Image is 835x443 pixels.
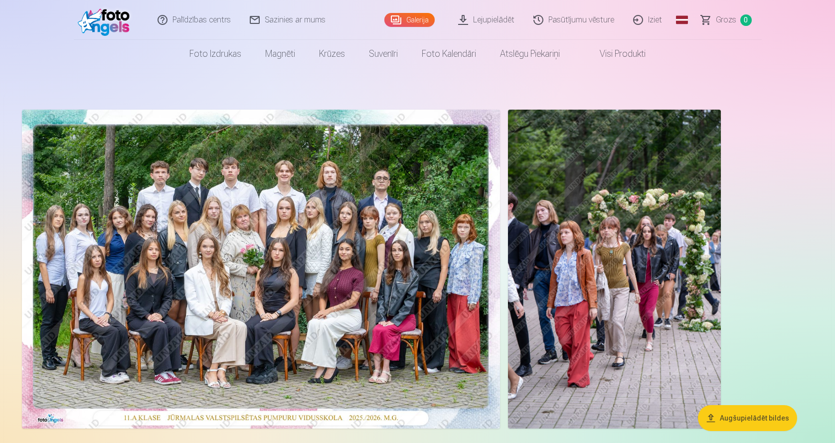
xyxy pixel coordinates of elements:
[716,14,736,26] span: Grozs
[572,40,658,68] a: Visi produkti
[384,13,435,27] a: Galerija
[698,405,797,431] button: Augšupielādēt bildes
[357,40,410,68] a: Suvenīri
[307,40,357,68] a: Krūzes
[253,40,307,68] a: Magnēti
[740,14,752,26] span: 0
[488,40,572,68] a: Atslēgu piekariņi
[177,40,253,68] a: Foto izdrukas
[78,4,135,36] img: /fa3
[410,40,488,68] a: Foto kalendāri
